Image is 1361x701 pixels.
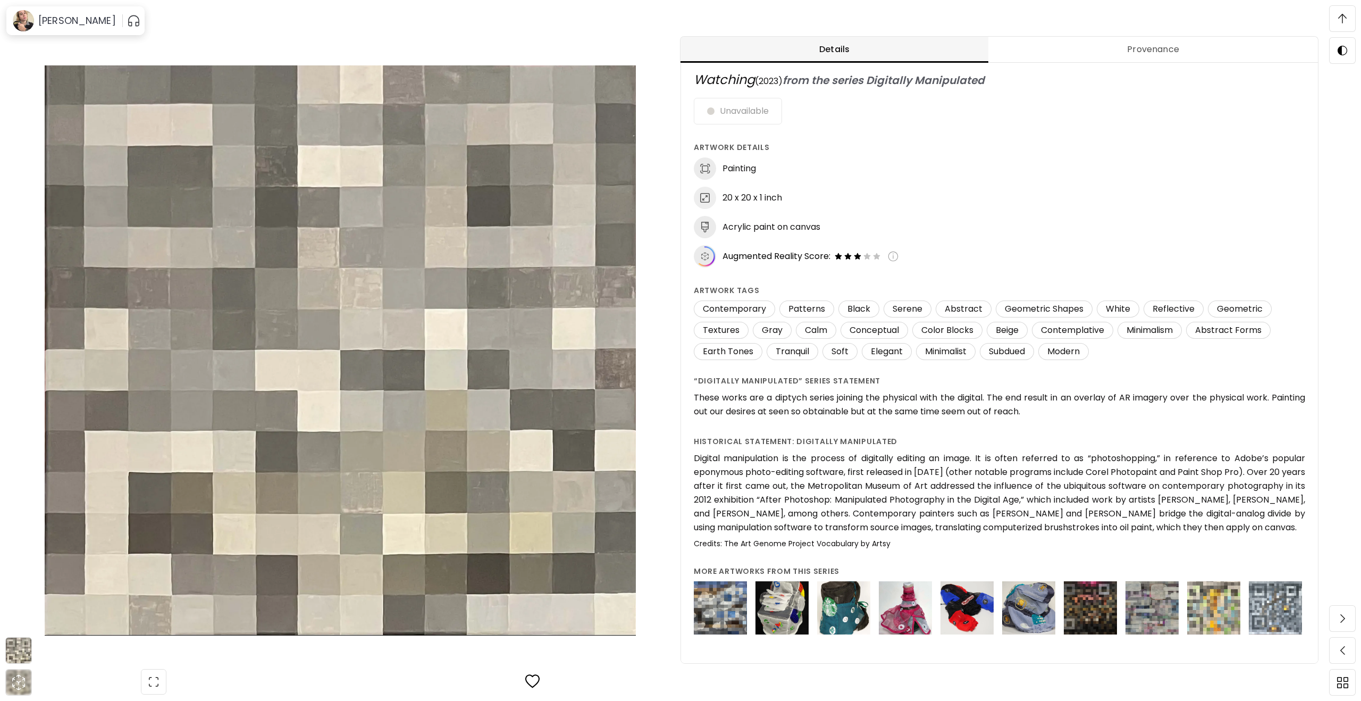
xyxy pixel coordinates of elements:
[879,581,932,635] img: from the same series
[694,71,755,88] span: Watching
[694,375,1305,387] h6: “Digitally Manipulated” series statement
[1002,581,1055,635] img: from the same series
[1189,324,1268,336] span: Abstract Forms
[915,324,980,336] span: Color Blocks
[940,581,994,635] img: from the same series
[694,565,1305,577] h6: More artworks from this series
[888,251,898,262] img: info-icon
[919,346,973,357] span: Minimalist
[722,163,756,174] h6: Painting
[1211,303,1269,315] span: Geometric
[1249,581,1302,635] img: from the same series
[998,303,1090,315] span: Geometric Shapes
[694,581,747,635] img: from the same series
[127,12,140,29] button: pauseOutline IconGradient Icon
[694,436,1305,447] h6: Historical statement: Digitally Manipulated
[782,303,831,315] span: Patterns
[1041,346,1086,357] span: Modern
[1120,324,1179,336] span: Minimalism
[696,303,772,315] span: Contemporary
[1064,581,1117,635] img: from the same series
[694,141,1305,153] h6: Artwork Details
[694,216,716,238] img: medium
[694,452,1305,535] h6: Digital manipulation is the process of digitally editing an image. It is often referred to as “ph...
[755,75,783,87] span: ( 2023 )
[696,346,760,357] span: Earth Tones
[694,157,716,180] img: discipline
[769,346,816,357] span: Tranquil
[982,346,1031,357] span: Subdued
[755,324,789,336] span: Gray
[694,539,1305,548] h6: Credits: The Art Genome Project Vocabulary by Artsy
[1099,303,1137,315] span: White
[864,346,909,357] span: Elegant
[886,303,929,315] span: Serene
[853,252,862,261] img: filled-star-icon
[799,324,834,336] span: Calm
[10,674,27,691] div: animation
[783,73,985,88] span: from the series Digitally Manipulated
[841,303,877,315] span: Black
[696,324,746,336] span: Textures
[817,581,870,635] img: from the same series
[1125,581,1179,635] img: from the same series
[694,285,1305,296] h6: Artwork tags
[722,221,820,233] h6: Acrylic paint on canvas
[1187,581,1240,635] img: from the same series
[687,43,982,56] span: Details
[1146,303,1201,315] span: Reflective
[843,252,853,261] img: filled-star-icon
[519,667,547,696] button: favorites
[722,251,830,262] span: Augmented Reality Score:
[872,252,881,261] img: empty-star-icon
[843,324,905,336] span: Conceptual
[825,346,855,357] span: Soft
[694,245,716,268] img: icon
[722,192,782,204] h6: 20 x 20 x 1 inch
[694,391,1305,419] h6: These works are a diptych series joining the physical with the digital. The end result in an over...
[989,324,1025,336] span: Beige
[1035,324,1111,336] span: Contemplative
[834,252,843,261] img: filled-star-icon
[995,43,1312,56] span: Provenance
[755,581,809,635] img: from the same series
[694,187,716,209] img: dimensions
[862,252,872,261] img: empty-star-icon
[38,14,116,27] h6: [PERSON_NAME]
[938,303,989,315] span: Abstract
